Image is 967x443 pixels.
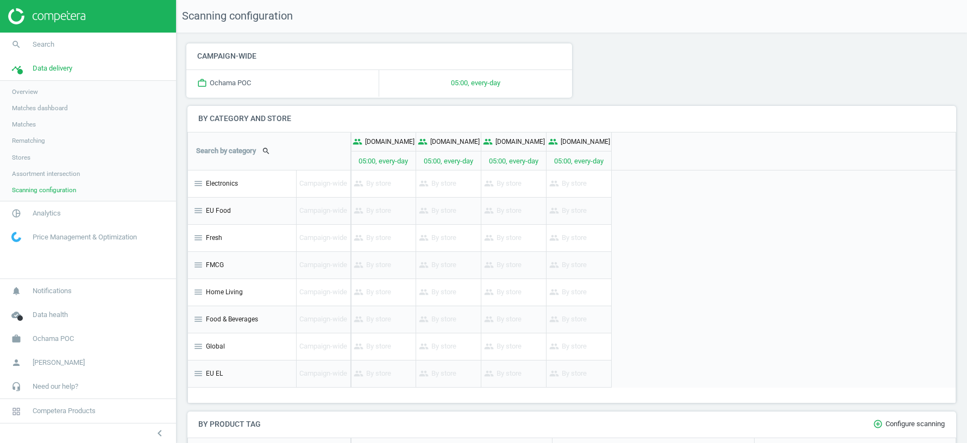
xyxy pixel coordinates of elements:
[11,232,21,242] img: wGWNvw8QSZomAAAAABJRU5ErkJggg==
[299,306,347,333] p: Campaign-wide
[186,43,572,69] h4: Campaign-wide
[33,208,61,218] span: Analytics
[153,427,166,440] i: chevron_left
[549,314,562,324] i: people
[256,142,277,160] button: search
[549,206,562,216] i: people
[379,70,572,97] p: 05:00, every-day
[146,426,173,440] button: chevron_left
[484,369,497,378] i: people
[549,225,587,251] p: By store
[6,203,27,224] i: pie_chart_outlined
[419,314,431,324] i: people
[419,252,456,279] p: By store
[188,170,296,197] div: Electronics
[354,341,366,351] i: people
[419,287,431,297] i: people
[33,310,68,320] span: Data health
[419,206,431,216] i: people
[484,170,522,197] p: By store
[193,314,203,324] i: menu
[299,360,347,387] p: Campaign-wide
[354,314,366,324] i: people
[354,179,366,188] i: people
[299,198,347,224] p: Campaign-wide
[186,70,379,97] div: Ochama POC
[177,9,293,24] span: Scanning configuration
[549,170,587,197] p: By store
[12,169,80,178] span: Assortment intersection
[419,306,456,333] p: By store
[351,151,416,170] p: 05:00, every-day
[354,252,391,279] p: By store
[484,225,522,251] p: By store
[549,233,562,243] i: people
[549,341,562,351] i: people
[354,170,391,197] p: By store
[33,286,72,296] span: Notifications
[12,104,68,112] span: Matches dashboard
[495,137,545,147] p: [DOMAIN_NAME]
[419,341,431,351] i: people
[419,170,456,197] p: By store
[484,306,522,333] p: By store
[483,137,493,147] i: people
[8,8,85,24] img: ajHJNr6hYgQAAAAASUVORK5CYII=
[484,206,497,216] i: people
[193,206,203,216] i: menu
[484,360,522,387] p: By store
[299,333,347,360] p: Campaign-wide
[354,260,366,270] i: people
[484,233,497,243] i: people
[416,151,481,170] p: 05:00, every-day
[193,369,203,378] i: menu
[549,360,587,387] p: By store
[193,233,203,243] i: menu
[33,64,72,73] span: Data delivery
[187,106,956,131] h4: By category and store
[549,252,587,279] p: By store
[299,279,347,306] p: Campaign-wide
[484,179,497,188] i: people
[873,419,886,429] i: add_circle_outline
[12,87,38,96] span: Overview
[33,232,137,242] span: Price Management & Optimization
[419,260,431,270] i: people
[6,352,27,373] i: person
[419,360,456,387] p: By store
[856,412,956,437] button: add_circle_outlineConfigure scanning
[549,333,587,360] p: By store
[299,225,347,251] p: Campaign-wide
[193,260,203,270] i: menu
[549,179,562,188] i: people
[197,78,210,88] i: work_outline
[33,334,74,344] span: Ochama POC
[484,287,497,297] i: people
[354,306,391,333] p: By store
[549,287,562,297] i: people
[354,233,366,243] i: people
[419,369,431,378] i: people
[549,306,587,333] p: By store
[561,137,610,147] p: [DOMAIN_NAME]
[33,40,54,49] span: Search
[299,252,347,279] p: Campaign-wide
[354,333,391,360] p: By store
[6,281,27,301] i: notifications
[484,314,497,324] i: people
[299,170,347,197] p: Campaign-wide
[419,333,456,360] p: By store
[548,137,558,147] i: people
[354,206,366,216] i: people
[549,198,587,224] p: By store
[193,341,203,351] i: menu
[419,198,456,224] p: By store
[430,137,480,147] p: [DOMAIN_NAME]
[188,198,296,224] div: EU Food
[484,341,497,351] i: people
[484,279,522,306] p: By store
[549,369,562,378] i: people
[549,260,562,270] i: people
[354,279,391,306] p: By store
[484,198,522,224] p: By store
